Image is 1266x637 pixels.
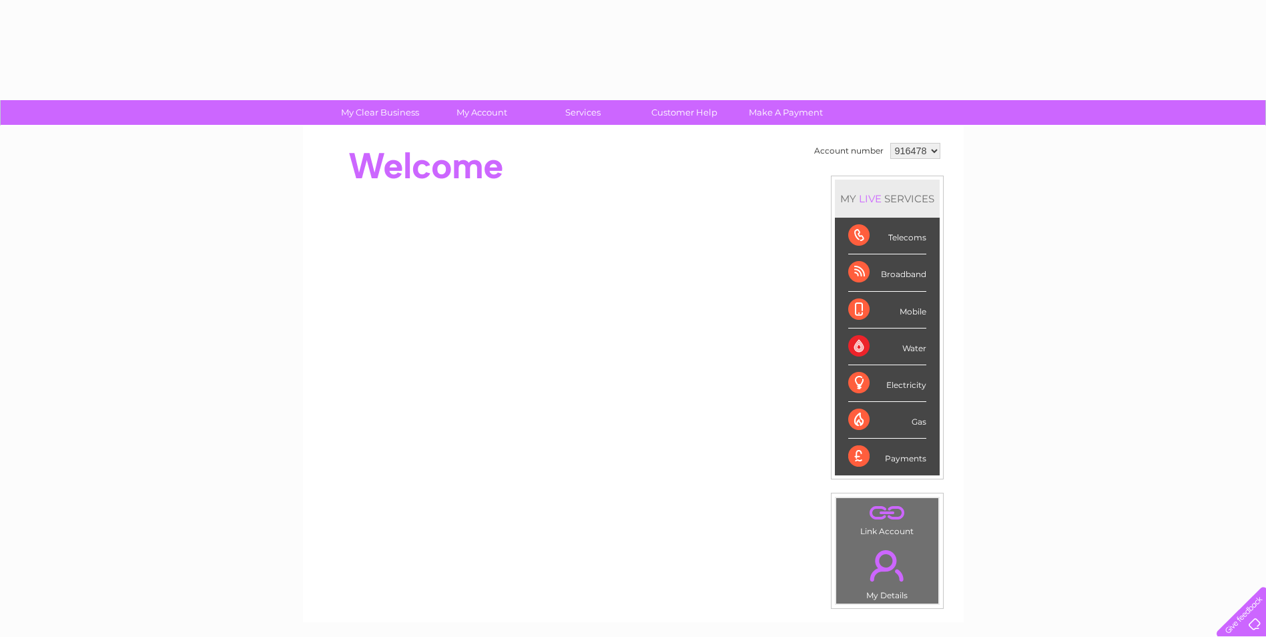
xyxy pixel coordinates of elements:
div: Water [848,329,926,365]
a: My Account [426,100,537,125]
div: MY SERVICES [835,180,940,218]
div: Mobile [848,292,926,329]
a: . [840,501,935,525]
div: LIVE [856,192,884,205]
div: Gas [848,402,926,439]
a: My Clear Business [325,100,435,125]
a: Make A Payment [731,100,841,125]
a: Services [528,100,638,125]
td: Link Account [836,497,939,540]
a: Customer Help [629,100,739,125]
a: . [840,542,935,589]
div: Payments [848,439,926,475]
div: Electricity [848,365,926,402]
td: My Details [836,539,939,604]
div: Broadband [848,254,926,291]
div: Telecoms [848,218,926,254]
td: Account number [811,140,887,162]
